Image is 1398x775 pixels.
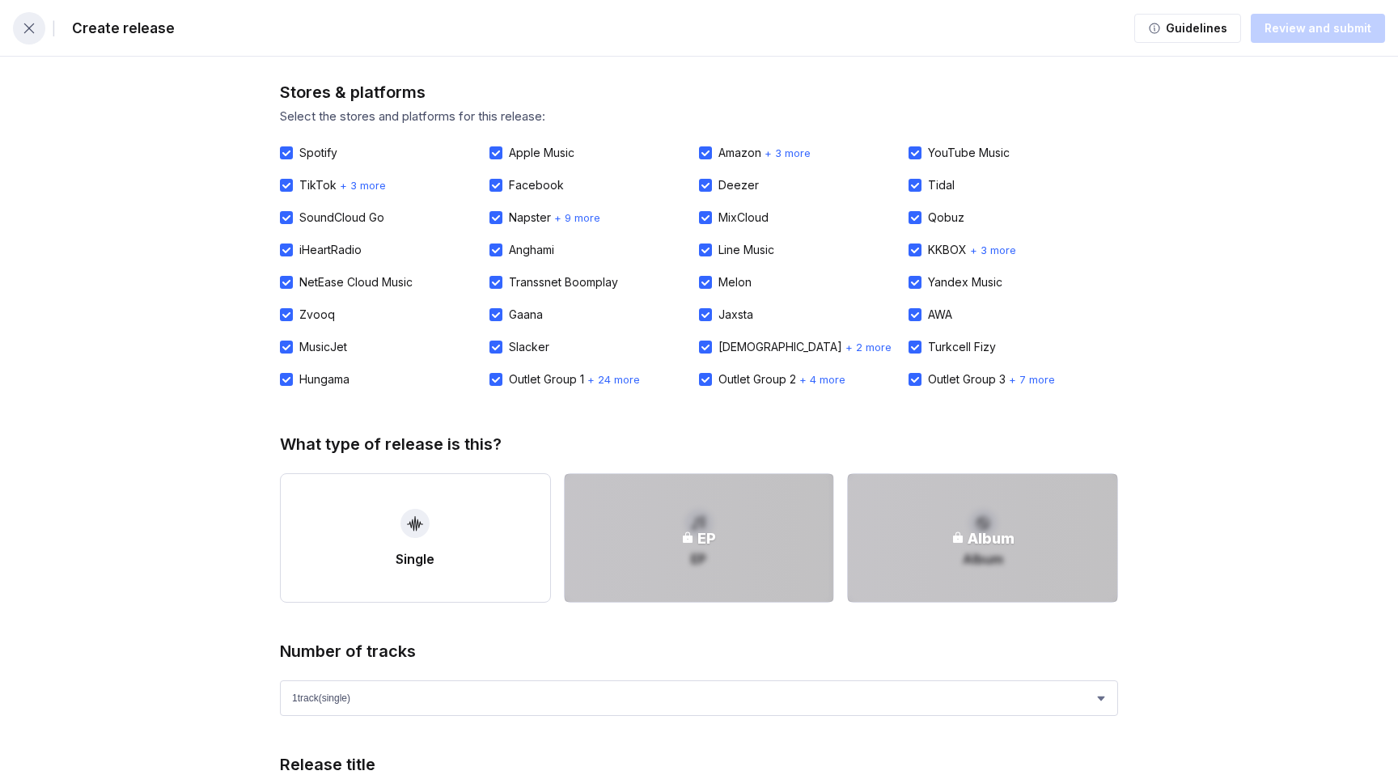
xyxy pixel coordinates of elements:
span: + 3 more [340,179,386,192]
span: + 24 more [587,373,640,386]
div: Outlet Group 3 [928,373,1006,386]
button: Guidelines [1134,14,1241,43]
div: Slacker [509,341,549,354]
span: + 3 more [765,146,811,159]
button: AlbumAlbum [847,473,1118,603]
div: Amazon [718,146,761,159]
div: KKBOX [928,244,967,256]
span: + 7 more [1009,373,1055,386]
div: Number of tracks [280,642,416,661]
div: Apple Music [509,146,574,159]
div: Spotify [299,146,337,159]
div: EP [697,530,716,547]
div: Facebook [509,179,564,192]
div: Anghami [509,244,554,256]
div: Outlet Group 2 [718,373,796,386]
div: Qobuz [928,211,964,224]
div: Create release [62,20,175,36]
div: Gaana [509,308,543,321]
div: Jaxsta [718,308,753,321]
div: Select the stores and platforms for this release: [280,108,1118,124]
div: Release title [280,755,375,774]
div: MixCloud [718,211,769,224]
div: Outlet Group 1 [509,373,584,386]
span: + 9 more [554,211,600,224]
div: YouTube Music [928,146,1010,159]
div: | [52,20,56,36]
div: Melon [718,276,752,289]
div: Album [968,530,1015,547]
div: Single [396,551,434,567]
div: SoundCloud Go [299,211,384,224]
div: Deezer [718,179,759,192]
div: NetEase Cloud Music [299,276,413,289]
div: Zvooq [299,308,335,321]
span: + 2 more [845,341,892,354]
div: Hungama [299,373,349,386]
span: + 4 more [799,373,845,386]
div: AWA [928,308,952,321]
div: MusicJet [299,341,347,354]
div: Napster [509,211,551,224]
div: iHeartRadio [299,244,362,256]
div: Transsnet Boomplay [509,276,618,289]
div: Turkcell Fizy [928,341,996,354]
div: Stores & platforms [280,83,426,102]
div: What type of release is this? [280,434,502,454]
div: TikTok [299,179,337,192]
button: EPEP [564,473,835,603]
div: [DEMOGRAPHIC_DATA] [718,341,842,354]
div: Line Music [718,244,774,256]
div: Guidelines [1161,20,1227,36]
div: Yandex Music [928,276,1002,289]
div: Tidal [928,179,955,192]
span: + 3 more [970,244,1016,256]
button: Single [280,473,551,603]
